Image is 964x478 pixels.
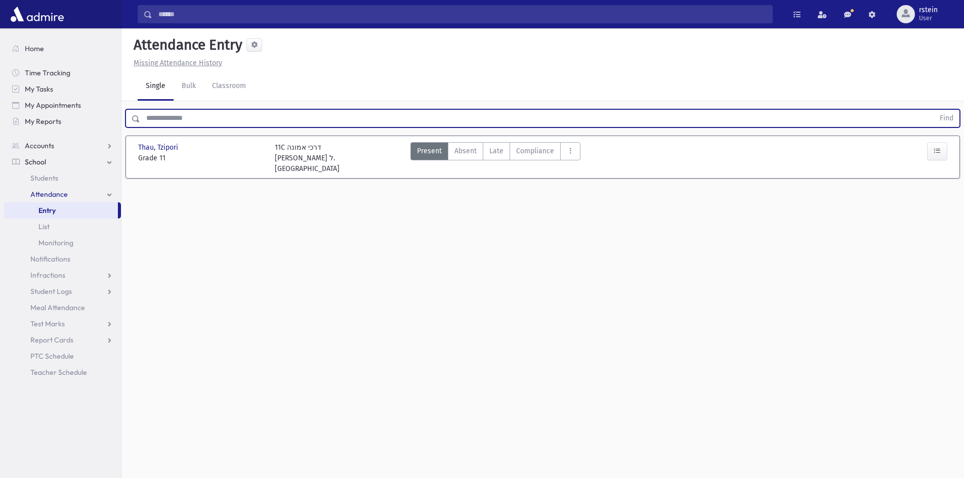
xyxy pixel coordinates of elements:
[25,117,61,126] span: My Reports
[489,146,504,156] span: Late
[275,142,401,174] div: 11C דרכי אמונה [PERSON_NAME] ל. [GEOGRAPHIC_DATA]
[4,113,121,129] a: My Reports
[4,65,121,81] a: Time Tracking
[30,352,74,361] span: PTC Schedule
[4,364,121,380] a: Teacher Schedule
[30,303,85,312] span: Meal Attendance
[38,238,73,247] span: Monitoring
[130,59,222,67] a: Missing Attendance History
[204,72,254,101] a: Classroom
[4,202,118,219] a: Entry
[30,271,65,280] span: Infractions
[4,81,121,97] a: My Tasks
[30,335,73,344] span: Report Cards
[30,173,58,183] span: Students
[174,72,204,101] a: Bulk
[4,251,121,267] a: Notifications
[919,6,938,14] span: rstein
[4,235,121,251] a: Monitoring
[4,267,121,283] a: Infractions
[25,141,54,150] span: Accounts
[4,170,121,186] a: Students
[25,101,81,110] span: My Appointments
[919,14,938,22] span: User
[4,348,121,364] a: PTC Schedule
[4,283,121,299] a: Student Logs
[130,36,242,54] h5: Attendance Entry
[934,110,959,127] button: Find
[30,287,72,296] span: Student Logs
[454,146,477,156] span: Absent
[30,368,87,377] span: Teacher Schedule
[25,157,46,166] span: School
[30,319,65,328] span: Test Marks
[516,146,554,156] span: Compliance
[4,97,121,113] a: My Appointments
[8,4,66,24] img: AdmirePro
[25,44,44,53] span: Home
[4,316,121,332] a: Test Marks
[30,254,70,264] span: Notifications
[4,299,121,316] a: Meal Attendance
[138,72,174,101] a: Single
[417,146,442,156] span: Present
[4,138,121,154] a: Accounts
[4,186,121,202] a: Attendance
[4,154,121,170] a: School
[138,153,265,163] span: Grade 11
[138,142,180,153] span: Thau, Tzipori
[4,332,121,348] a: Report Cards
[134,59,222,67] u: Missing Attendance History
[38,206,56,215] span: Entry
[410,142,580,174] div: AttTypes
[30,190,68,199] span: Attendance
[38,222,50,231] span: List
[152,5,772,23] input: Search
[4,219,121,235] a: List
[4,40,121,57] a: Home
[25,68,70,77] span: Time Tracking
[25,84,53,94] span: My Tasks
